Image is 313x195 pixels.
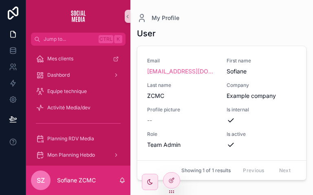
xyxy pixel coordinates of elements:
span: Email [147,58,217,64]
span: Jump to... [44,36,95,42]
span: Sofiane [227,67,296,75]
a: Mes clients [31,51,126,66]
span: Example company [227,92,276,100]
span: First name [227,58,296,64]
span: SZ [37,175,45,185]
a: Mon Planning Hebdo [31,148,126,162]
div: scrollable content [26,46,130,166]
span: Ctrl [99,35,113,43]
span: Mon Planning Hebdo [47,152,95,158]
span: Dashbord [47,72,70,78]
span: Mes clients [47,55,73,62]
a: [EMAIL_ADDRESS][DOMAIN_NAME] [147,67,217,75]
a: Dashbord [31,68,126,82]
span: Role [147,131,217,137]
span: Activité Media/dev [47,104,90,111]
span: Is internal [227,106,296,113]
span: My Profile [152,14,179,22]
a: Email[EMAIL_ADDRESS][DOMAIN_NAME]First nameSofianeLast nameZCMCCompanyExample companyProfile pict... [137,46,306,160]
span: Is active [227,131,296,137]
span: ZCMC [147,92,217,100]
span: Team Admin [147,141,181,149]
span: Equipe technique [47,88,87,95]
img: App logo [65,10,91,23]
span: Showing 1 of 1 results [181,167,231,174]
span: -- [147,116,152,124]
span: Last name [147,82,217,89]
span: Profile picture [147,106,217,113]
p: Sofiane ZCMC [57,176,96,184]
a: My Profile [137,13,179,23]
button: Jump to...CtrlK [31,33,126,46]
span: Company [227,82,296,89]
h1: User [137,28,156,39]
a: Planning RDV Media [31,131,126,146]
span: K [115,36,121,42]
a: Activité Media/dev [31,100,126,115]
a: Equipe technique [31,84,126,99]
span: Planning RDV Media [47,135,94,142]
